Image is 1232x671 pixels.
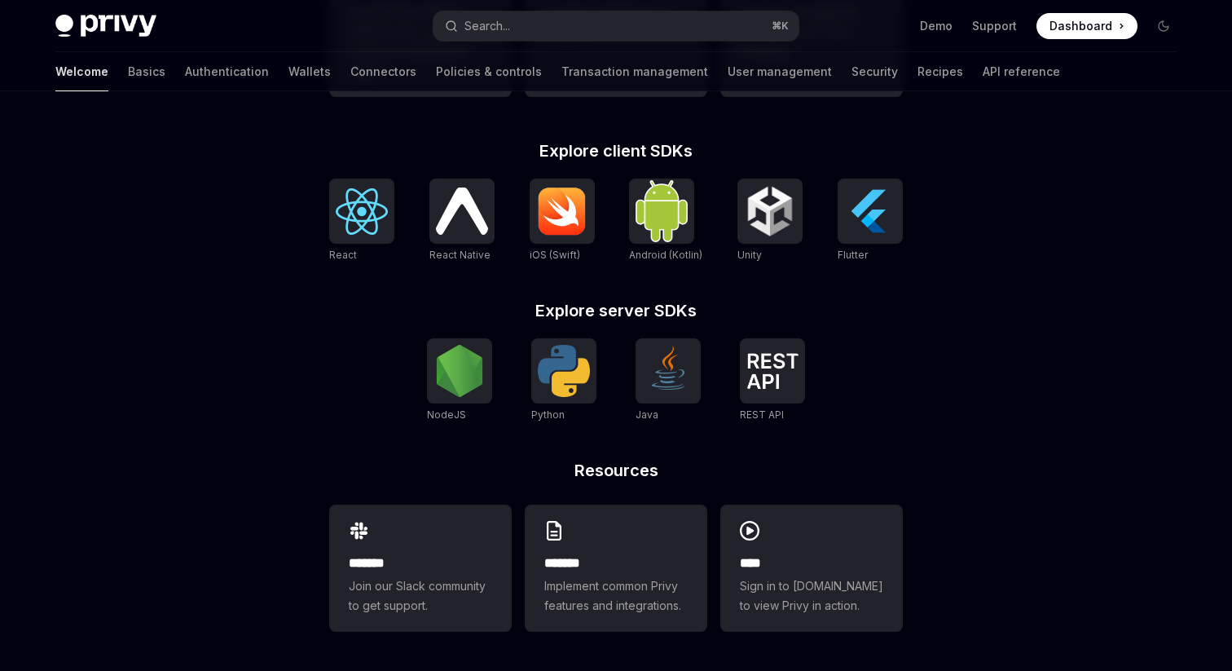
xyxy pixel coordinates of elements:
a: Connectors [350,52,416,91]
img: Java [642,345,694,397]
a: ****Sign in to [DOMAIN_NAME] to view Privy in action. [720,505,903,632]
a: User management [728,52,832,91]
a: JavaJava [636,338,701,423]
img: React [336,188,388,235]
a: **** **Join our Slack community to get support. [329,505,512,632]
img: Python [538,345,590,397]
a: UnityUnity [737,179,803,263]
span: Dashboard [1049,18,1112,34]
a: PythonPython [531,338,596,423]
a: **** **Implement common Privy features and integrations. [525,505,707,632]
a: NodeJSNodeJS [427,338,492,423]
a: Transaction management [561,52,708,91]
a: Welcome [55,52,108,91]
span: REST API [740,408,784,421]
span: Java [636,408,658,421]
a: Dashboard [1036,13,1137,39]
span: Join our Slack community to get support. [349,576,492,616]
span: React Native [429,249,491,261]
a: Security [851,52,898,91]
span: iOS (Swift) [530,249,580,261]
img: REST API [746,353,799,389]
a: Android (Kotlin)Android (Kotlin) [629,179,702,263]
a: Wallets [288,52,331,91]
h2: Explore client SDKs [329,143,903,159]
span: React [329,249,357,261]
h2: Explore server SDKs [329,302,903,319]
img: Flutter [844,185,896,237]
a: Recipes [917,52,963,91]
a: Authentication [185,52,269,91]
span: Android (Kotlin) [629,249,702,261]
a: iOS (Swift)iOS (Swift) [530,179,595,263]
span: Unity [737,249,762,261]
a: ReactReact [329,179,394,263]
a: FlutterFlutter [838,179,903,263]
span: NodeJS [427,408,466,421]
a: Basics [128,52,165,91]
a: API reference [983,52,1060,91]
a: Demo [920,18,953,34]
span: Implement common Privy features and integrations. [544,576,688,616]
a: React NativeReact Native [429,179,495,263]
button: Search...⌘K [433,11,799,41]
img: dark logo [55,15,156,38]
span: Sign in to [DOMAIN_NAME] to view Privy in action. [740,576,883,616]
div: Search... [464,16,510,36]
button: Toggle dark mode [1151,13,1177,39]
span: Python [531,408,565,421]
img: React Native [436,188,488,234]
a: Support [972,18,1017,34]
span: Flutter [838,249,868,261]
img: NodeJS [433,345,486,397]
h2: Resources [329,462,903,479]
a: REST APIREST API [740,338,805,423]
a: Policies & controls [436,52,542,91]
img: Unity [744,185,796,237]
span: ⌘ K [772,20,789,33]
img: iOS (Swift) [536,187,588,236]
img: Android (Kotlin) [636,180,688,241]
